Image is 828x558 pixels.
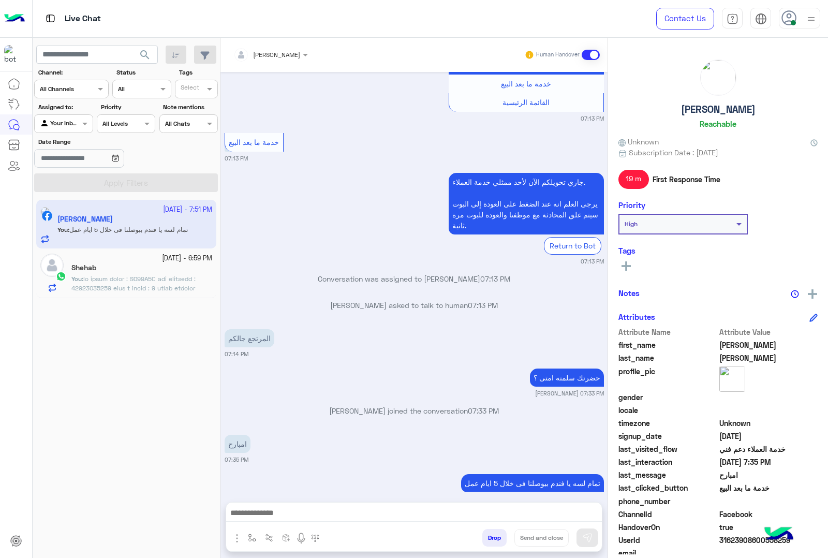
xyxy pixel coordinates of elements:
span: timezone [618,418,717,429]
button: Apply Filters [34,173,218,192]
p: 28/9/2025, 7:13 PM [449,173,604,234]
span: Attribute Name [618,327,717,337]
span: first_name [618,340,717,350]
img: 713415422032625 [4,45,23,64]
span: locale [618,405,717,416]
p: 28/9/2025, 7:33 PM [530,369,604,387]
span: search [139,49,151,61]
label: Date Range [38,137,154,146]
span: خدمة ما بعد البيع [501,79,551,88]
img: add [808,289,817,299]
h6: Tags [618,246,818,255]
span: 07:33 PM [468,406,499,415]
b: : [71,275,83,283]
label: Note mentions [163,102,216,112]
button: select flow [244,529,261,546]
h5: Shehab [71,263,96,272]
span: 19 m [618,170,649,188]
button: create order [278,529,295,546]
h5: [PERSON_NAME] [681,104,756,115]
span: Unknown [719,418,818,429]
h6: Reachable [700,119,736,128]
button: Drop [482,529,507,547]
span: 07:13 PM [480,274,510,283]
label: Channel: [38,68,108,77]
span: ChannelId [618,509,717,520]
span: القائمة الرئيسية [502,98,550,107]
span: [PERSON_NAME] [253,51,300,58]
span: last_clicked_button [618,482,717,493]
small: [PERSON_NAME] 07:33 PM [535,389,604,398]
p: 28/9/2025, 7:35 PM [225,435,250,453]
small: [DATE] - 6:59 PM [162,254,212,263]
span: last_message [618,469,717,480]
span: 2025-09-28T16:35:27.28Z [719,457,818,467]
span: 2025-09-16T15:49:24.683Z [719,431,818,442]
span: profile_pic [618,366,717,390]
small: 07:14 PM [225,350,248,358]
span: خدمة العملاء دعم فني [719,444,818,454]
img: tab [755,13,767,25]
img: profile [805,12,818,25]
span: last_visited_flow [618,444,717,454]
span: UserId [618,535,717,546]
span: null [719,392,818,403]
span: Subscription Date : [DATE] [629,147,718,158]
small: 07:13 PM [581,257,604,266]
span: gender [618,392,717,403]
span: خدمة ما بعد البيع [719,482,818,493]
span: true [719,522,818,533]
div: Select [179,83,199,95]
img: WhatsApp [56,271,66,282]
img: send message [582,533,593,543]
span: Unknown [618,136,659,147]
h6: Priority [618,200,645,210]
b: High [625,220,638,228]
p: Live Chat [65,12,101,26]
small: 07:35 PM [225,456,248,464]
div: Return to Bot [544,237,601,254]
img: defaultAdmin.png [40,254,64,277]
img: send attachment [231,532,243,545]
button: Send and close [514,529,569,547]
span: last_interaction [618,457,717,467]
label: Priority [101,102,154,112]
span: امبارح [719,469,818,480]
small: 07:13 PM [225,154,248,163]
img: picture [719,366,745,392]
span: null [719,405,818,416]
label: Assigned to: [38,102,92,112]
span: Yousef [719,340,818,350]
span: null [719,496,818,507]
label: Tags [179,68,217,77]
button: Trigger scenario [261,529,278,546]
small: 07:13 PM [581,114,604,123]
img: hulul-logo.png [761,517,797,553]
button: search [132,46,158,68]
span: خدمة ما بعد البيع [229,138,279,146]
span: First Response Time [653,174,720,185]
p: Conversation was assigned to [PERSON_NAME] [225,273,604,284]
p: [PERSON_NAME] asked to talk to human [225,300,604,311]
label: Status [116,68,170,77]
span: HandoverOn [618,522,717,533]
span: 07:13 PM [468,301,498,310]
img: tab [44,12,57,25]
span: You [71,275,82,283]
h6: Notes [618,288,640,298]
a: Contact Us [656,8,714,30]
img: make a call [311,534,319,542]
span: Khalid [719,353,818,363]
span: Attribute Value [719,327,818,337]
img: Logo [4,8,25,30]
img: tab [727,13,738,25]
small: Human Handover [536,51,580,59]
span: تم تاكيد الطلب : I280C0B رقم البوليصه : 51340008521 يوجد ف حسابك : 2 تيشرت المرتجع بيوصل لينا ف خ... [71,275,210,404]
img: picture [701,60,736,95]
span: signup_date [618,431,717,442]
span: 31623908600558259 [719,535,818,546]
img: Trigger scenario [265,534,273,542]
p: 28/9/2025, 7:51 PM [461,474,604,492]
img: create order [282,534,290,542]
span: 0 [719,509,818,520]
